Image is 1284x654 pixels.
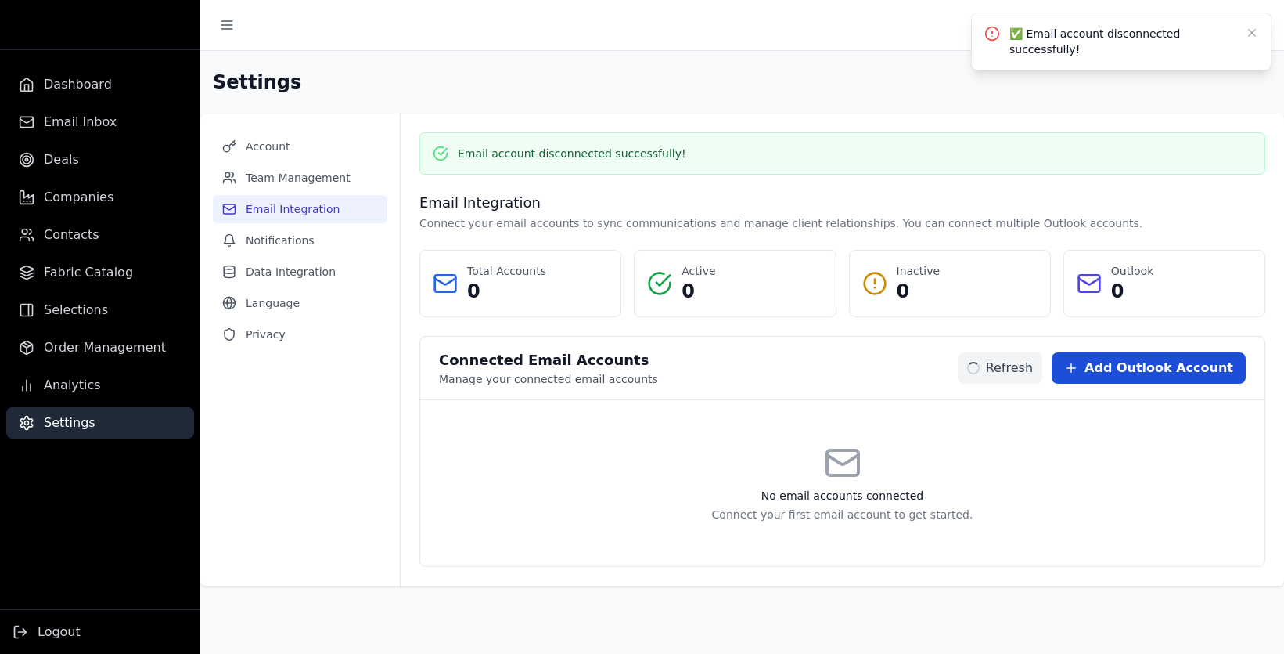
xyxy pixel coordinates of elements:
[6,332,194,363] a: Order Management
[6,370,194,401] a: Analytics
[6,107,194,138] a: Email Inbox
[44,150,79,169] span: Deals
[682,263,715,279] p: Active
[1052,352,1246,384] button: Add Outlook Account
[38,623,81,641] span: Logout
[44,414,95,432] span: Settings
[213,11,241,39] button: Toggle sidebar
[439,488,1246,504] h3: No email accounts connected
[44,301,108,320] span: Selections
[213,258,387,286] button: Data Integration
[44,263,133,282] span: Fabric Catalog
[6,69,194,100] a: Dashboard
[213,195,387,223] button: Email Integration
[458,146,686,161] p: Email account disconnected successfully!
[439,507,1246,522] p: Connect your first email account to get started.
[897,279,941,304] p: 0
[439,371,658,387] p: Manage your connected email accounts
[44,338,166,357] span: Order Management
[6,407,194,439] a: Settings
[1111,279,1154,304] p: 0
[467,263,546,279] p: Total Accounts
[13,623,81,641] button: Logout
[44,226,99,244] span: Contacts
[213,70,301,95] h1: Settings
[44,113,117,132] span: Email Inbox
[419,215,1265,231] p: Connect your email accounts to sync communications and manage client relationships. You can conne...
[1009,26,1233,57] p: ✅ Email account disconnected successfully!
[439,349,658,371] h3: Connected Email Accounts
[6,144,194,175] a: Deals
[44,376,101,395] span: Analytics
[6,182,194,213] a: Companies
[44,75,112,94] span: Dashboard
[6,219,194,251] a: Contacts
[6,294,194,326] a: Selections
[213,320,387,349] button: Privacy
[986,359,1033,378] span: Refresh
[213,289,387,317] button: Language
[1111,263,1154,279] p: Outlook
[213,132,387,161] button: Account
[958,352,1042,384] button: Refresh
[213,226,387,255] button: Notifications
[44,188,113,207] span: Companies
[897,263,941,279] p: Inactive
[1084,359,1233,378] span: Add Outlook Account
[419,193,1265,212] h3: Email Integration
[6,257,194,288] a: Fabric Catalog
[682,279,715,304] p: 0
[467,279,546,304] p: 0
[213,164,387,192] button: Team Management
